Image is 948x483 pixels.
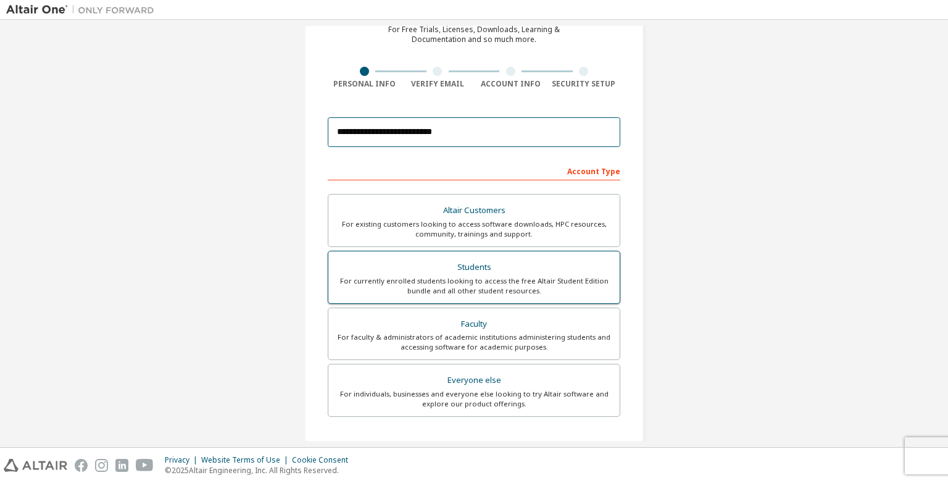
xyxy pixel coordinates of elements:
div: Cookie Consent [292,455,355,465]
div: For Free Trials, Licenses, Downloads, Learning & Documentation and so much more. [388,25,560,44]
div: Website Terms of Use [201,455,292,465]
div: Account Info [474,79,547,89]
div: Privacy [165,455,201,465]
div: For currently enrolled students looking to access the free Altair Student Edition bundle and all ... [336,276,612,296]
img: linkedin.svg [115,459,128,472]
div: Verify Email [401,79,475,89]
p: © 2025 Altair Engineering, Inc. All Rights Reserved. [165,465,355,476]
div: For faculty & administrators of academic institutions administering students and accessing softwa... [336,332,612,352]
div: Your Profile [328,435,620,455]
div: For existing customers looking to access software downloads, HPC resources, community, trainings ... [336,219,612,239]
div: Account Type [328,161,620,180]
img: altair_logo.svg [4,459,67,472]
div: Faculty [336,316,612,333]
img: youtube.svg [136,459,154,472]
div: Security Setup [547,79,621,89]
img: Altair One [6,4,160,16]
div: Students [336,259,612,276]
div: Everyone else [336,372,612,389]
div: Altair Customers [336,202,612,219]
div: For individuals, businesses and everyone else looking to try Altair software and explore our prod... [336,389,612,409]
img: facebook.svg [75,459,88,472]
div: Personal Info [328,79,401,89]
img: instagram.svg [95,459,108,472]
